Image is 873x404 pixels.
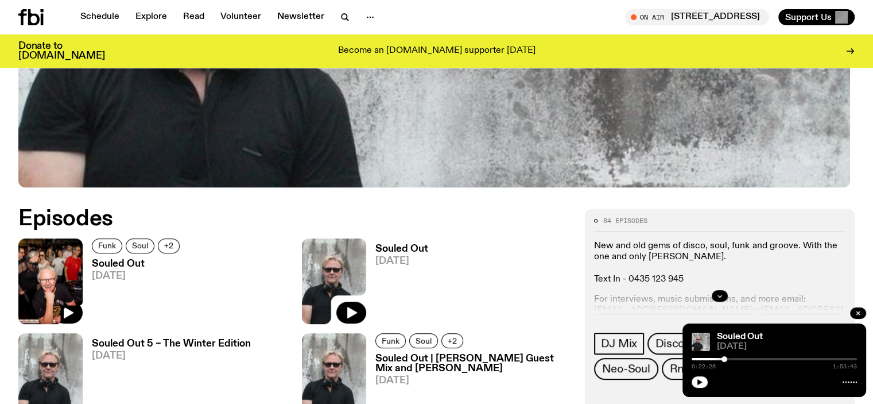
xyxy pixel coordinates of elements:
[270,9,331,25] a: Newsletter
[594,241,845,285] p: New and old gems of disco, soul, funk and groove. With the one and only [PERSON_NAME]. Text In - ...
[375,333,406,348] a: Funk
[92,339,251,349] h3: Souled Out 5 – The Winter Edition
[375,376,572,386] span: [DATE]
[158,238,180,253] button: +2
[625,9,769,25] button: On Air[STREET_ADDRESS]
[647,333,692,355] a: Disco
[83,259,183,324] a: Souled Out[DATE]
[129,9,174,25] a: Explore
[164,241,173,250] span: +2
[717,332,763,341] a: Souled Out
[833,364,857,370] span: 1:53:43
[126,238,154,253] a: Soul
[416,336,432,345] span: Soul
[338,46,536,56] p: Become an [DOMAIN_NAME] supporter [DATE]
[655,337,684,350] span: Disco
[214,9,268,25] a: Volunteer
[98,241,116,250] span: Funk
[670,363,690,375] span: RnB
[366,244,428,324] a: Souled Out[DATE]
[441,333,463,348] button: +2
[662,358,699,380] a: RnB
[375,256,428,266] span: [DATE]
[92,238,122,253] a: Funk
[717,343,857,351] span: [DATE]
[638,13,763,21] span: Tune in live
[132,241,148,250] span: Soul
[92,259,183,269] h3: Souled Out
[409,333,438,348] a: Soul
[601,337,637,350] span: DJ Mix
[448,336,457,345] span: +2
[73,9,126,25] a: Schedule
[602,363,650,375] span: Neo-Soul
[176,9,211,25] a: Read
[375,354,572,374] h3: Souled Out | [PERSON_NAME] Guest Mix and [PERSON_NAME]
[375,244,428,254] h3: Souled Out
[382,336,399,345] span: Funk
[692,364,716,370] span: 0:22:26
[603,218,647,224] span: 84 episodes
[692,333,710,351] img: Stephen looks directly at the camera, wearing a black tee, black sunglasses and headphones around...
[18,209,571,229] h2: Episodes
[594,333,644,355] a: DJ Mix
[92,351,251,361] span: [DATE]
[594,358,658,380] a: Neo-Soul
[778,9,855,25] button: Support Us
[92,271,183,281] span: [DATE]
[785,12,832,22] span: Support Us
[18,41,105,61] h3: Donate to [DOMAIN_NAME]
